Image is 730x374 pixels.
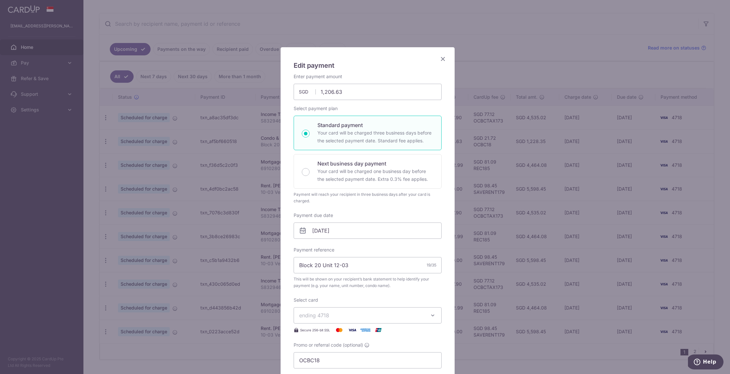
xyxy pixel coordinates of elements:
[317,160,433,167] p: Next business day payment
[299,312,329,319] span: ending 4718
[294,73,342,80] label: Enter payment amount
[294,60,442,71] h5: Edit payment
[299,89,316,95] span: SGD
[300,327,330,333] span: Secure 256-bit SSL
[294,297,318,303] label: Select card
[372,326,385,334] img: UnionPay
[294,247,334,253] label: Payment reference
[294,105,338,112] label: Select payment plan
[317,167,433,183] p: Your card will be charged one business day before the selected payment date. Extra 0.3% fee applies.
[346,326,359,334] img: Visa
[294,276,442,289] span: This will be shown on your recipient’s bank statement to help identify your payment (e.g. your na...
[294,191,442,204] div: Payment will reach your recipient in three business days after your card is charged.
[359,326,372,334] img: American Express
[294,84,442,100] input: 0.00
[688,354,723,371] iframe: Opens a widget where you can find more information
[294,342,363,348] span: Promo or referral code (optional)
[317,129,433,145] p: Your card will be charged three business days before the selected payment date. Standard fee appl...
[294,212,333,219] label: Payment due date
[294,307,442,324] button: ending 4718
[317,121,433,129] p: Standard payment
[427,262,436,268] div: 19/35
[294,223,442,239] input: DD / MM / YYYY
[439,55,447,63] button: Close
[333,326,346,334] img: Mastercard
